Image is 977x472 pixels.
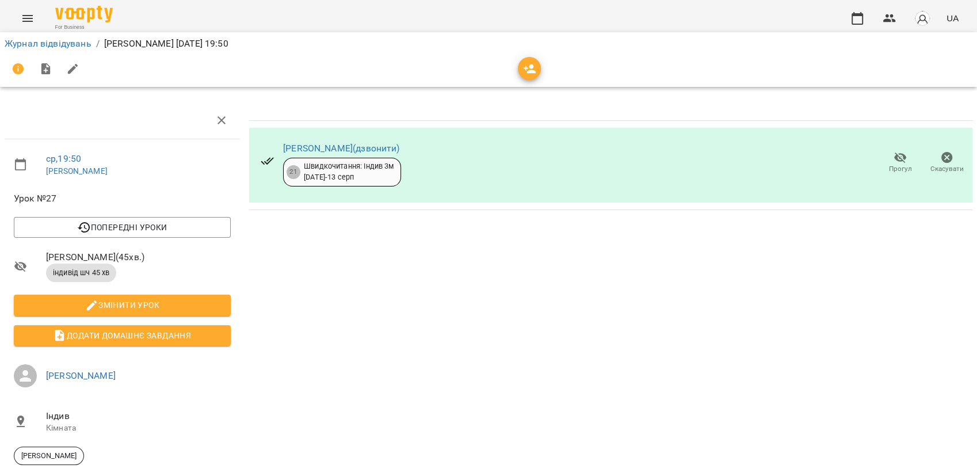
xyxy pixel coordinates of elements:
li: / [96,37,100,51]
span: [PERSON_NAME] ( 45 хв. ) [46,250,231,264]
a: [PERSON_NAME] [46,166,108,176]
span: Скасувати [930,164,964,174]
button: Змінити урок [14,295,231,315]
a: [PERSON_NAME] [46,370,116,381]
button: Додати домашнє завдання [14,325,231,346]
p: [PERSON_NAME] [DATE] 19:50 [104,37,228,51]
button: Прогул [877,147,923,179]
span: For Business [55,24,113,31]
a: [PERSON_NAME](дзвонити) [283,143,399,154]
span: Прогул [889,164,912,174]
div: 21 [287,165,300,179]
button: UA [942,7,963,29]
button: Menu [14,5,41,32]
img: avatar_s.png [914,10,930,26]
a: Журнал відвідувань [5,38,91,49]
span: [PERSON_NAME] [14,451,83,461]
p: Кімната [46,422,231,434]
a: ср , 19:50 [46,153,81,164]
span: Додати домашнє завдання [23,329,222,342]
nav: breadcrumb [5,37,972,51]
button: Попередні уроки [14,217,231,238]
span: Змінити урок [23,298,222,312]
span: індивід шч 45 хв [46,268,116,278]
div: Швидкочитання: Індив 3м [DATE] - 13 серп [304,161,394,182]
span: UA [947,12,959,24]
span: Індив [46,409,231,423]
span: Попередні уроки [23,220,222,234]
img: Voopty Logo [55,6,113,22]
div: [PERSON_NAME] [14,447,84,465]
span: Урок №27 [14,192,231,205]
button: Скасувати [923,147,970,179]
